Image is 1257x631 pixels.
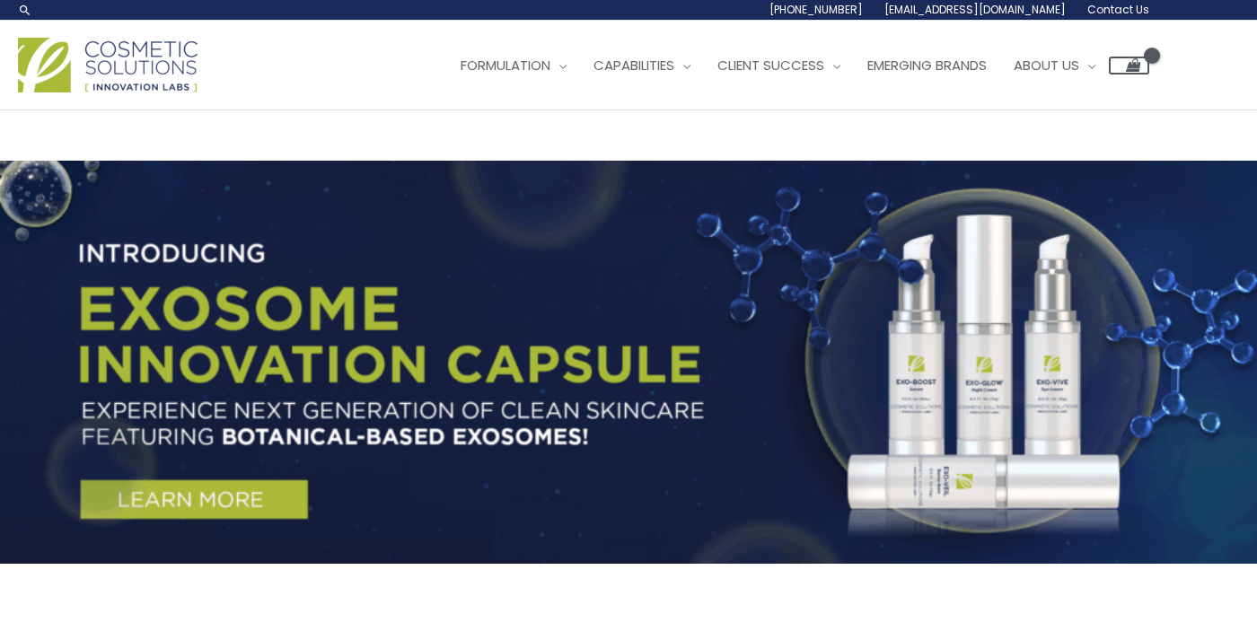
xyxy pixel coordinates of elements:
[704,39,854,92] a: Client Success
[867,56,987,74] span: Emerging Brands
[18,3,32,17] a: Search icon link
[447,39,580,92] a: Formulation
[717,56,824,74] span: Client Success
[593,56,674,74] span: Capabilities
[854,39,1000,92] a: Emerging Brands
[1014,56,1079,74] span: About Us
[1000,39,1109,92] a: About Us
[1087,2,1149,17] span: Contact Us
[18,38,198,92] img: Cosmetic Solutions Logo
[884,2,1066,17] span: [EMAIL_ADDRESS][DOMAIN_NAME]
[434,39,1149,92] nav: Site Navigation
[769,2,863,17] span: [PHONE_NUMBER]
[461,56,550,74] span: Formulation
[1109,57,1149,74] a: View Shopping Cart, empty
[580,39,704,92] a: Capabilities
